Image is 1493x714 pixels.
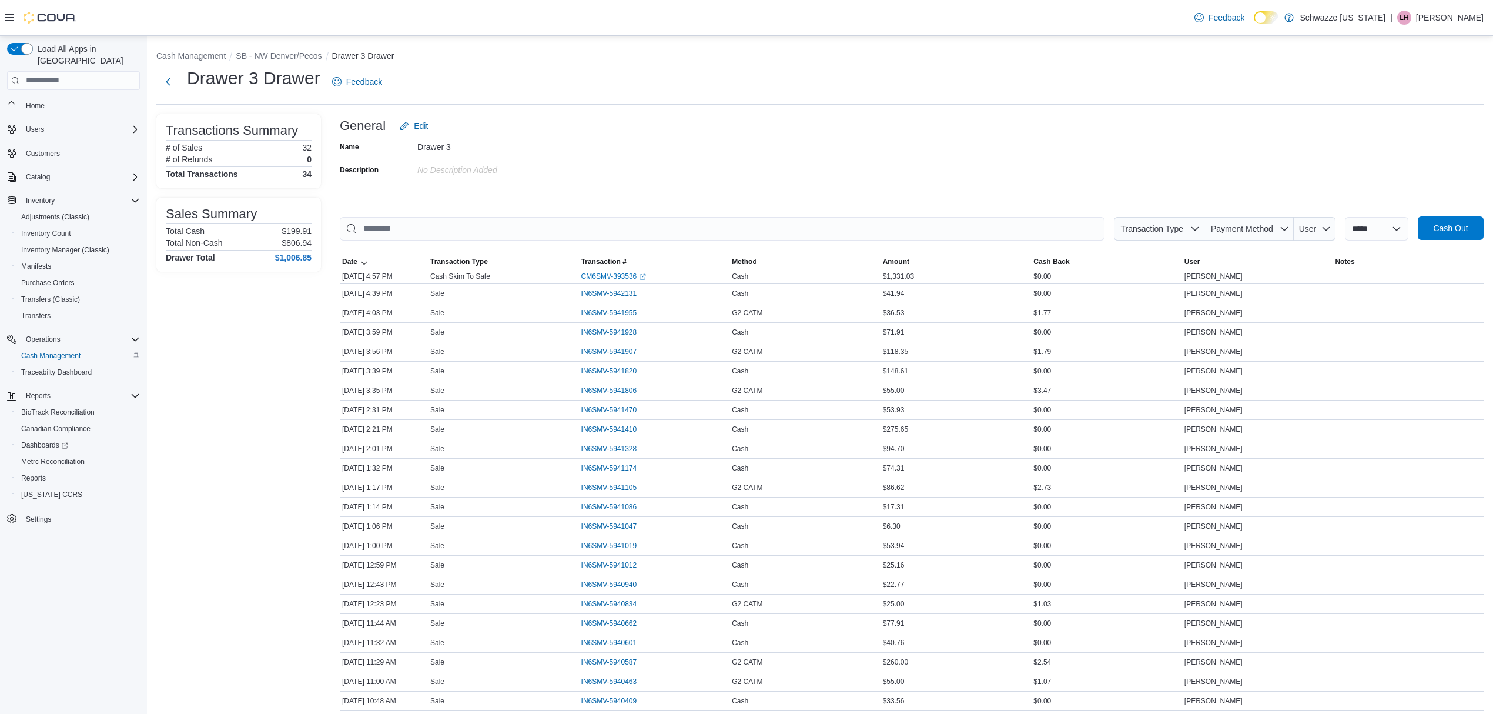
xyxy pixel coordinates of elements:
span: Feedback [1209,12,1244,24]
span: Cash [732,289,748,298]
span: IN6SMV-5940601 [581,638,637,648]
a: CM6SMV-393536External link [581,272,647,281]
img: Cova [24,12,76,24]
button: IN6SMV-5941820 [581,364,649,378]
button: Notes [1333,255,1484,269]
span: [PERSON_NAME] [1184,347,1243,356]
p: 32 [302,143,312,152]
span: [PERSON_NAME] [1184,405,1243,415]
button: Cash Management [12,348,145,364]
span: Amount [883,257,909,266]
span: $148.61 [883,366,908,376]
a: Home [21,99,49,113]
div: $1.79 [1031,345,1182,359]
h1: Drawer 3 Drawer [187,66,320,90]
p: Sale [430,560,444,570]
nav: An example of EuiBreadcrumbs [156,50,1484,64]
span: Operations [26,335,61,344]
button: Catalog [21,170,55,184]
span: $25.16 [883,560,905,570]
span: Transaction Type [430,257,488,266]
button: BioTrack Reconciliation [12,404,145,421]
button: IN6SMV-5941410 [581,422,649,436]
span: [PERSON_NAME] [1184,522,1243,531]
span: IN6SMV-5940662 [581,619,637,628]
a: Reports [16,471,51,485]
span: [PERSON_NAME] [1184,560,1243,570]
span: Canadian Compliance [21,424,91,433]
p: | [1390,11,1392,25]
a: Metrc Reconciliation [16,455,89,469]
span: Date [342,257,357,266]
a: Feedback [327,70,387,94]
button: Payment Method [1204,217,1294,241]
span: Transaction Type [1120,224,1183,233]
span: Metrc Reconciliation [21,457,85,466]
p: Sale [430,444,444,453]
button: Transaction # [579,255,730,269]
div: [DATE] 12:59 PM [340,558,428,572]
p: $806.94 [282,238,312,248]
span: [PERSON_NAME] [1184,366,1243,376]
span: [PERSON_NAME] [1184,502,1243,512]
span: Payment Method [1211,224,1273,233]
span: Catalog [21,170,140,184]
p: Sale [430,425,444,434]
a: [US_STATE] CCRS [16,488,87,502]
span: IN6SMV-5941955 [581,308,637,318]
span: $275.65 [883,425,908,434]
span: [PERSON_NAME] [1184,289,1243,298]
span: Cash [732,522,748,531]
button: IN6SMV-5941928 [581,325,649,339]
span: IN6SMV-5940409 [581,696,637,706]
span: IN6SMV-5940463 [581,677,637,686]
button: Settings [2,510,145,527]
span: Home [26,101,45,111]
h3: General [340,119,386,133]
span: IN6SMV-5941105 [581,483,637,492]
span: Load All Apps in [GEOGRAPHIC_DATA] [33,43,140,66]
span: LH [1400,11,1408,25]
a: Transfers [16,309,55,323]
span: $71.91 [883,328,905,337]
div: $0.00 [1031,461,1182,475]
span: Cash Out [1433,222,1468,234]
button: IN6SMV-5941907 [581,345,649,359]
div: $0.00 [1031,442,1182,456]
button: Operations [2,331,145,348]
span: [PERSON_NAME] [1184,386,1243,395]
div: [DATE] 3:39 PM [340,364,428,378]
button: Edit [395,114,433,138]
span: Cash Management [21,351,81,361]
span: Cash [732,560,748,570]
span: Inventory Manager (Classic) [16,243,140,257]
button: Method [729,255,881,269]
button: Home [2,97,145,114]
p: Sale [430,308,444,318]
button: IN6SMV-5941047 [581,519,649,533]
button: Cash Out [1418,216,1484,240]
span: Method [732,257,757,266]
span: Inventory [21,193,140,208]
span: Operations [21,332,140,346]
button: Next [156,70,180,94]
button: SB - NW Denver/Pecos [236,51,322,61]
button: Cash Back [1031,255,1182,269]
span: Users [21,122,140,136]
div: No Description added [417,161,575,175]
span: $94.70 [883,444,905,453]
span: [PERSON_NAME] [1184,272,1243,281]
span: IN6SMV-5941907 [581,347,637,356]
button: IN6SMV-5940587 [581,655,649,669]
h3: Transactions Summary [166,124,298,138]
div: [DATE] 3:59 PM [340,325,428,339]
span: [PERSON_NAME] [1184,328,1243,337]
span: G2 CATM [732,308,762,318]
button: Customers [2,145,145,162]
p: Sale [430,522,444,531]
div: [DATE] 1:32 PM [340,461,428,475]
p: Schwazze [US_STATE] [1300,11,1385,25]
span: User [1184,257,1200,266]
p: Sale [430,366,444,376]
p: Sale [430,405,444,415]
